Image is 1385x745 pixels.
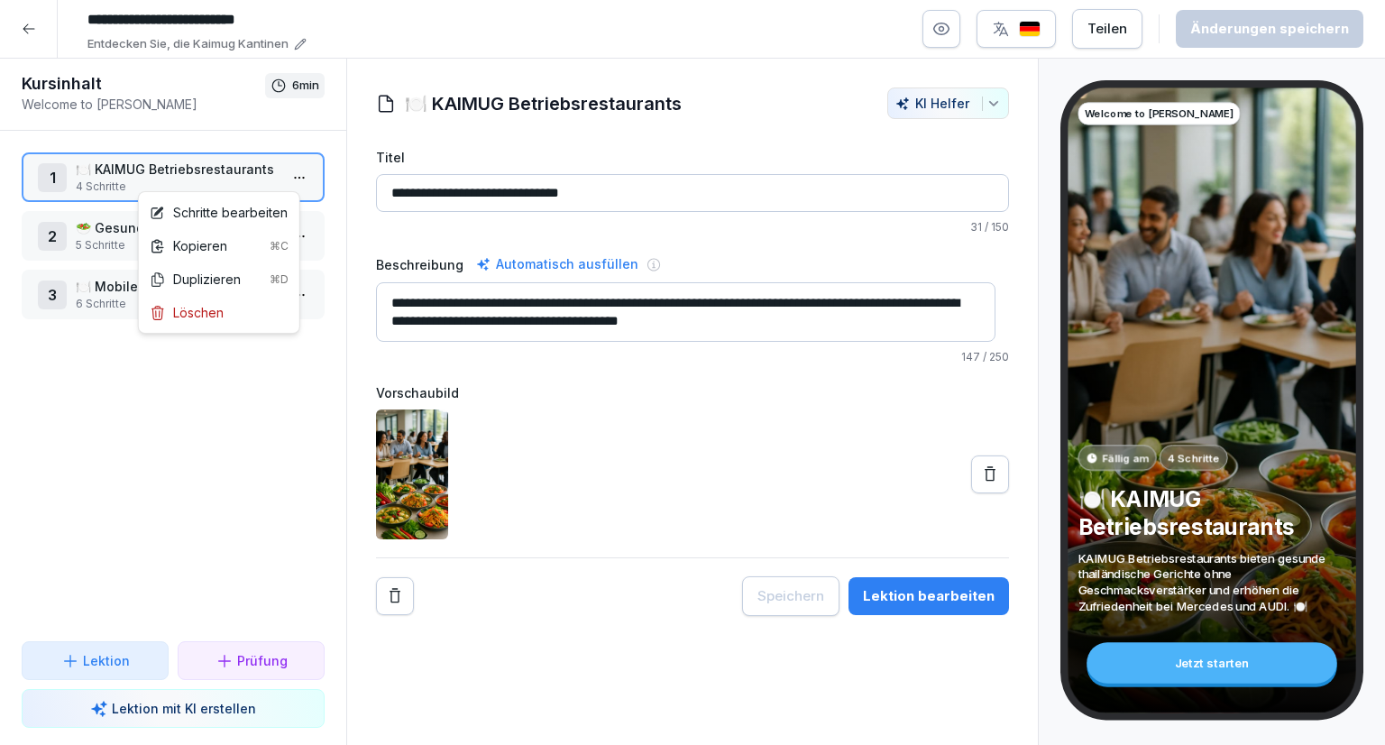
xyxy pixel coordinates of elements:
div: Schritte bearbeiten [150,203,288,222]
div: ⌘D [270,271,289,288]
div: Lektion bearbeiten [863,586,995,606]
div: Teilen [1087,19,1127,39]
div: KI Helfer [895,96,1001,111]
div: Löschen [150,303,224,322]
div: Änderungen speichern [1190,19,1349,39]
div: Speichern [757,586,824,606]
div: Kopieren [150,236,289,255]
img: de.svg [1019,21,1041,38]
div: ⌘C [270,238,289,254]
div: Duplizieren [150,270,289,289]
